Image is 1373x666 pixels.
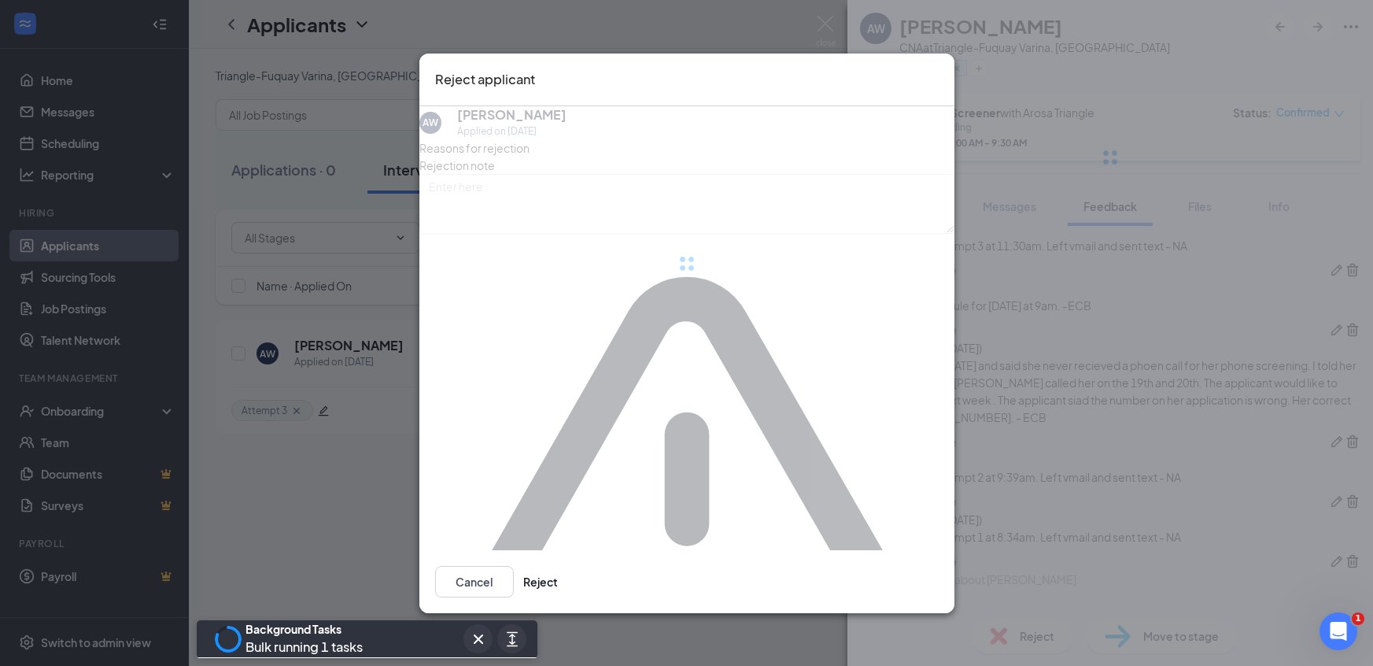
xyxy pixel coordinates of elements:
[245,638,363,655] span: Bulk running 1 tasks
[503,630,522,649] svg: ArrowsExpand
[1352,612,1364,625] span: 1
[469,630,488,649] svg: Cross
[435,69,535,90] h3: Reject applicant
[245,621,363,637] div: Background Tasks
[435,565,514,597] button: Cancel
[523,565,558,597] button: Reject
[1319,612,1357,650] iframe: Intercom live chat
